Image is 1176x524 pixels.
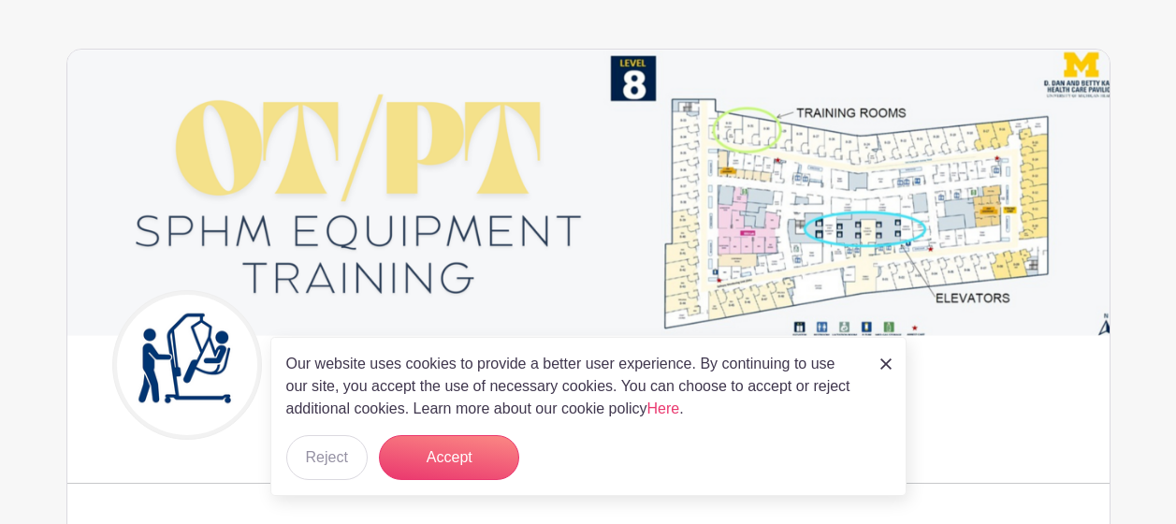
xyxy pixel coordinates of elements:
[286,353,861,420] p: Our website uses cookies to provide a better user experience. By continuing to use our site, you ...
[379,435,519,480] button: Accept
[286,435,368,480] button: Reject
[880,358,892,370] img: close_button-5f87c8562297e5c2d7936805f587ecaba9071eb48480494691a3f1689db116b3.svg
[647,400,680,416] a: Here
[277,335,458,365] span: SMS Safe Patient Handling
[67,50,1110,335] img: event_banner_9671.png
[117,295,257,435] img: Untitled%20design.png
